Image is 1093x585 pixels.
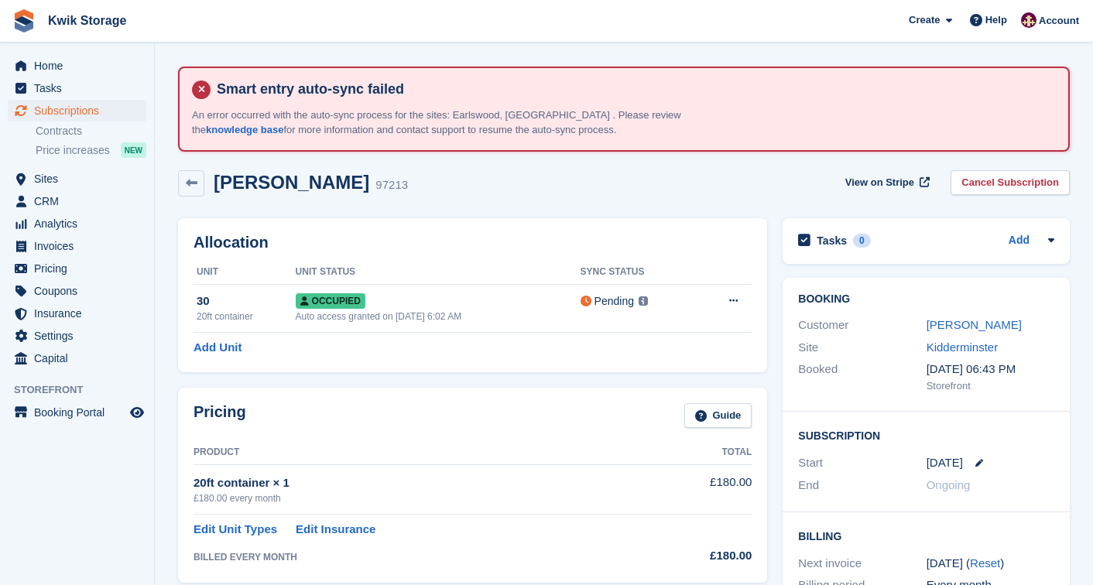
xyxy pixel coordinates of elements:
[798,477,926,494] div: End
[581,260,697,285] th: Sync Status
[34,235,127,257] span: Invoices
[8,258,146,279] a: menu
[798,293,1054,306] h2: Booking
[34,168,127,190] span: Sites
[798,339,926,357] div: Site
[798,316,926,334] div: Customer
[798,528,1054,543] h2: Billing
[970,556,1000,570] a: Reset
[34,213,127,234] span: Analytics
[927,340,999,354] a: Kidderminster
[194,234,752,251] h2: Allocation
[296,293,365,309] span: Occupied
[192,108,734,138] p: An error occurred with the auto-sync process for the sites: Earlswood, [GEOGRAPHIC_DATA] . Please...
[927,378,1054,394] div: Storefront
[194,403,246,429] h2: Pricing
[8,402,146,423] a: menu
[296,310,581,323] div: Auto access granted on [DATE] 6:02 AM
[951,170,1070,196] a: Cancel Subscription
[839,170,933,196] a: View on Stripe
[927,555,1054,573] div: [DATE] ( )
[197,292,296,310] div: 30
[798,361,926,393] div: Booked
[34,347,127,369] span: Capital
[214,172,369,193] h2: [PERSON_NAME]
[8,325,146,347] a: menu
[684,403,752,429] a: Guide
[34,77,127,99] span: Tasks
[194,440,647,465] th: Product
[34,258,127,279] span: Pricing
[34,325,127,347] span: Settings
[211,80,1056,98] h4: Smart entry auto-sync failed
[34,55,127,77] span: Home
[594,293,634,310] div: Pending
[927,478,971,491] span: Ongoing
[8,235,146,257] a: menu
[1021,12,1036,28] img: ellie tragonette
[42,8,132,33] a: Kwik Storage
[647,465,752,514] td: £180.00
[194,491,647,505] div: £180.00 every month
[36,124,146,139] a: Contracts
[8,100,146,121] a: menu
[845,175,914,190] span: View on Stripe
[296,521,375,539] a: Edit Insurance
[817,234,847,248] h2: Tasks
[14,382,154,398] span: Storefront
[853,234,871,248] div: 0
[909,12,940,28] span: Create
[927,318,1022,331] a: [PERSON_NAME]
[8,55,146,77] a: menu
[639,296,648,306] img: icon-info-grey-7440780725fd019a000dd9b08b2336e03edf1995a4989e88bcd33f0948082b44.svg
[8,77,146,99] a: menu
[8,213,146,234] a: menu
[36,143,110,158] span: Price increases
[375,176,408,194] div: 97213
[296,260,581,285] th: Unit Status
[34,280,127,302] span: Coupons
[34,402,127,423] span: Booking Portal
[8,168,146,190] a: menu
[798,427,1054,443] h2: Subscription
[12,9,36,32] img: stora-icon-8386f47178a22dfd0bd8f6a31ec36ba5ce8667c1dd55bd0f319d3a0aa187defe.svg
[34,190,127,212] span: CRM
[194,550,647,564] div: BILLED EVERY MONTH
[985,12,1007,28] span: Help
[36,142,146,159] a: Price increases NEW
[34,100,127,121] span: Subscriptions
[8,303,146,324] a: menu
[798,454,926,472] div: Start
[798,555,926,573] div: Next invoice
[8,190,146,212] a: menu
[121,142,146,158] div: NEW
[647,547,752,565] div: £180.00
[194,339,242,357] a: Add Unit
[1039,13,1079,29] span: Account
[927,361,1054,378] div: [DATE] 06:43 PM
[206,124,283,135] a: knowledge base
[8,280,146,302] a: menu
[194,474,647,492] div: 20ft container × 1
[34,303,127,324] span: Insurance
[197,310,296,323] div: 20ft container
[927,454,963,472] time: 2025-08-07 23:00:00 UTC
[194,260,296,285] th: Unit
[194,521,277,539] a: Edit Unit Types
[1009,232,1030,250] a: Add
[128,403,146,422] a: Preview store
[8,347,146,369] a: menu
[647,440,752,465] th: Total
